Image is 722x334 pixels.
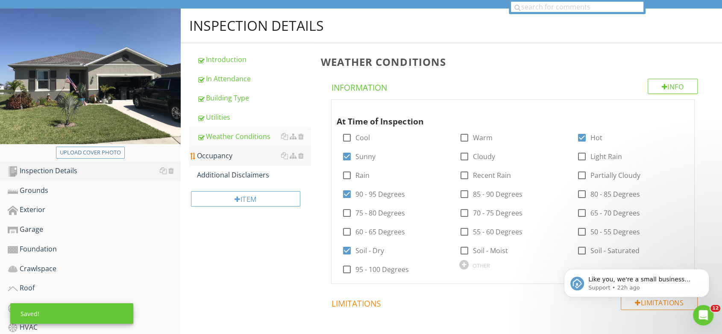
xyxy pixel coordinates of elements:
div: Additional Disclaimers [197,170,311,180]
button: Upload cover photo [56,147,125,159]
div: Weather Conditions [197,131,311,142]
label: Partially Cloudy [590,171,640,180]
label: 95 - 100 Degrees [355,265,409,274]
h3: Weather Conditions [321,56,708,68]
div: Attic, Insulation & Ventilation [8,302,181,313]
label: 65 - 70 Degrees [590,209,640,217]
label: 90 - 95 Degrees [355,190,405,198]
label: 85 - 90 Degrees [473,190,522,198]
div: Roof [8,283,181,294]
label: 70 - 75 Degrees [473,209,522,217]
div: Upload cover photo [60,148,121,157]
h4: Limitations [332,295,698,309]
div: Crawlspace [8,263,181,275]
div: Inspection Details [189,17,324,34]
label: Soil - Saturated [590,246,640,255]
div: Saved! [10,303,133,324]
label: Soil - Moist [473,246,508,255]
label: Light Rain [590,152,622,161]
div: Exterior [8,204,181,216]
label: Warm [473,133,493,142]
label: Recent Rain [473,171,511,180]
div: Introduction [197,54,311,65]
label: Hot [590,133,602,142]
label: Sunny [355,152,376,161]
label: Cloudy [473,152,495,161]
h4: Information [332,79,698,93]
label: 75 - 80 Degrees [355,209,405,217]
iframe: Intercom live chat [693,305,713,325]
div: Item [191,191,301,207]
span: 12 [710,305,720,312]
div: Foundation [8,244,181,255]
iframe: Intercom notifications message [551,251,722,311]
div: OTHER [473,262,490,269]
div: Utilities [197,112,311,122]
input: search for comments [511,2,643,12]
div: Occupancy [197,151,311,161]
div: HVAC [8,322,181,333]
div: At Time of Inspection [337,103,671,128]
div: Grounds [8,185,181,196]
div: In Attendance [197,74,311,84]
label: Rain [355,171,370,180]
div: Info [648,79,698,94]
div: Inspection Details [8,166,181,177]
label: 60 - 65 Degrees [355,228,405,236]
label: 50 - 55 Degrees [590,228,640,236]
label: Soil - Dry [355,246,384,255]
label: 55 - 60 Degrees [473,228,522,236]
div: Garage [8,224,181,235]
div: Building Type [197,93,311,103]
label: 80 - 85 Degrees [590,190,640,198]
label: Cool [355,133,370,142]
